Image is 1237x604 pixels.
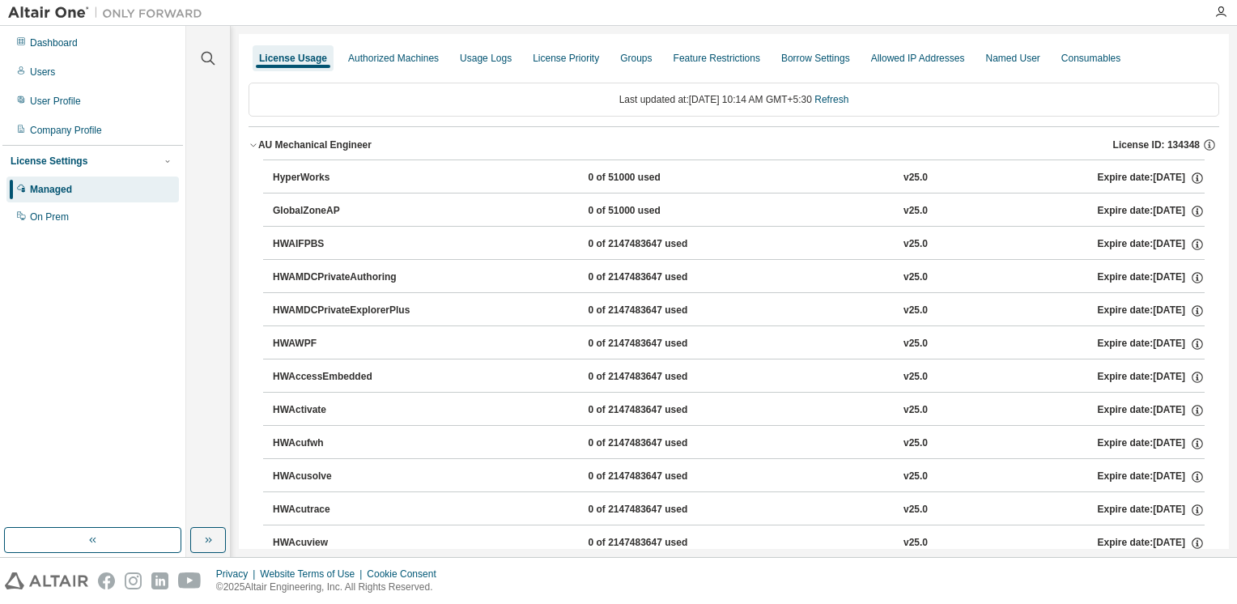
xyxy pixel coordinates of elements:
[273,171,419,185] div: HyperWorks
[273,359,1205,395] button: HWAccessEmbedded0 of 2147483647 usedv25.0Expire date:[DATE]
[460,52,512,65] div: Usage Logs
[588,436,733,451] div: 0 of 2147483647 used
[273,304,419,318] div: HWAMDCPrivateExplorerPlus
[273,403,419,418] div: HWActivate
[903,470,928,484] div: v25.0
[273,270,419,285] div: HWAMDCPrivateAuthoring
[903,436,928,451] div: v25.0
[30,36,78,49] div: Dashboard
[260,568,367,581] div: Website Terms of Use
[588,403,733,418] div: 0 of 2147483647 used
[259,52,327,65] div: License Usage
[98,572,115,589] img: facebook.svg
[151,572,168,589] img: linkedin.svg
[588,470,733,484] div: 0 of 2147483647 used
[903,370,928,385] div: v25.0
[903,403,928,418] div: v25.0
[588,204,733,219] div: 0 of 51000 used
[273,293,1205,329] button: HWAMDCPrivateExplorerPlus0 of 2147483647 usedv25.0Expire date:[DATE]
[11,155,87,168] div: License Settings
[273,492,1205,528] button: HWAcutrace0 of 2147483647 usedv25.0Expire date:[DATE]
[30,124,102,137] div: Company Profile
[903,204,928,219] div: v25.0
[1097,204,1204,219] div: Expire date: [DATE]
[273,370,419,385] div: HWAccessEmbedded
[273,194,1205,229] button: GlobalZoneAP0 of 51000 usedv25.0Expire date:[DATE]
[273,459,1205,495] button: HWAcusolve0 of 2147483647 usedv25.0Expire date:[DATE]
[216,581,446,594] p: © 2025 Altair Engineering, Inc. All Rights Reserved.
[903,237,928,252] div: v25.0
[1061,52,1120,65] div: Consumables
[1097,270,1204,285] div: Expire date: [DATE]
[5,572,88,589] img: altair_logo.svg
[273,160,1205,196] button: HyperWorks0 of 51000 usedv25.0Expire date:[DATE]
[903,337,928,351] div: v25.0
[620,52,652,65] div: Groups
[588,304,733,318] div: 0 of 2147483647 used
[588,370,733,385] div: 0 of 2147483647 used
[258,138,372,151] div: AU Mechanical Engineer
[1097,237,1204,252] div: Expire date: [DATE]
[588,337,733,351] div: 0 of 2147483647 used
[273,337,419,351] div: HWAWPF
[273,470,419,484] div: HWAcusolve
[985,52,1039,65] div: Named User
[1097,470,1204,484] div: Expire date: [DATE]
[348,52,439,65] div: Authorized Machines
[814,94,848,105] a: Refresh
[1113,138,1200,151] span: License ID: 134348
[8,5,210,21] img: Altair One
[125,572,142,589] img: instagram.svg
[588,503,733,517] div: 0 of 2147483647 used
[273,436,419,451] div: HWAcufwh
[1097,503,1204,517] div: Expire date: [DATE]
[273,426,1205,462] button: HWAcufwh0 of 2147483647 usedv25.0Expire date:[DATE]
[533,52,599,65] div: License Priority
[30,211,69,223] div: On Prem
[249,127,1219,163] button: AU Mechanical EngineerLicense ID: 134348
[1097,304,1204,318] div: Expire date: [DATE]
[871,52,965,65] div: Allowed IP Addresses
[216,568,260,581] div: Privacy
[781,52,850,65] div: Borrow Settings
[674,52,760,65] div: Feature Restrictions
[178,572,202,589] img: youtube.svg
[273,326,1205,362] button: HWAWPF0 of 2147483647 usedv25.0Expire date:[DATE]
[588,270,733,285] div: 0 of 2147483647 used
[588,171,733,185] div: 0 of 51000 used
[588,237,733,252] div: 0 of 2147483647 used
[1097,536,1204,551] div: Expire date: [DATE]
[1097,436,1204,451] div: Expire date: [DATE]
[1097,337,1204,351] div: Expire date: [DATE]
[1097,403,1204,418] div: Expire date: [DATE]
[273,227,1205,262] button: HWAIFPBS0 of 2147483647 usedv25.0Expire date:[DATE]
[30,183,72,196] div: Managed
[588,536,733,551] div: 0 of 2147483647 used
[903,304,928,318] div: v25.0
[273,260,1205,296] button: HWAMDCPrivateAuthoring0 of 2147483647 usedv25.0Expire date:[DATE]
[903,270,928,285] div: v25.0
[273,503,419,517] div: HWAcutrace
[903,171,928,185] div: v25.0
[903,536,928,551] div: v25.0
[30,95,81,108] div: User Profile
[1097,171,1204,185] div: Expire date: [DATE]
[1097,370,1204,385] div: Expire date: [DATE]
[249,83,1219,117] div: Last updated at: [DATE] 10:14 AM GMT+5:30
[273,525,1205,561] button: HWAcuview0 of 2147483647 usedv25.0Expire date:[DATE]
[367,568,445,581] div: Cookie Consent
[273,204,419,219] div: GlobalZoneAP
[273,536,419,551] div: HWAcuview
[30,66,55,79] div: Users
[903,503,928,517] div: v25.0
[273,393,1205,428] button: HWActivate0 of 2147483647 usedv25.0Expire date:[DATE]
[273,237,419,252] div: HWAIFPBS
